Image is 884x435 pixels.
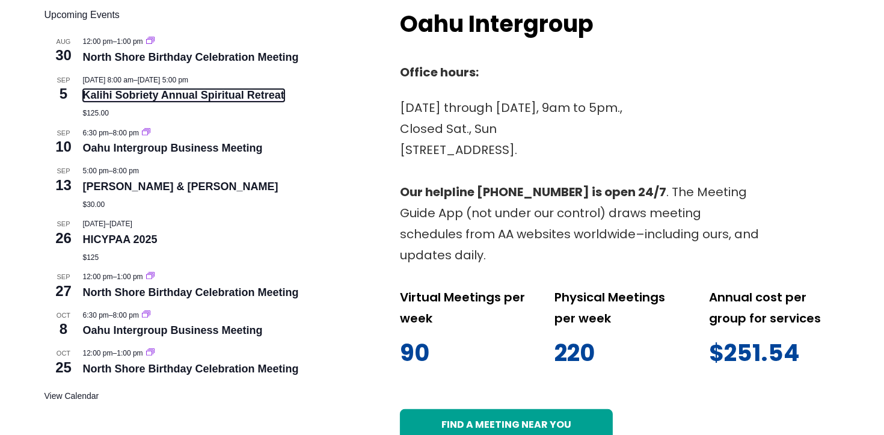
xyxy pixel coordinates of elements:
[45,37,83,47] span: Aug
[554,333,685,374] p: 220
[45,219,83,229] span: Sep
[83,37,113,46] span: 12:00 pm
[83,89,284,102] a: Kalihi Sobriety Annual Spiritual Retreat
[113,129,139,137] span: 8:00 pm
[83,363,299,375] a: North Shore Birthday Celebration Meeting
[83,273,113,281] span: 12:00 pm
[400,97,761,266] p: [DATE] through [DATE], 9am to 5pm., Closed Sat., Sun [STREET_ADDRESS]. . The Meeting Guide App (n...
[45,228,83,248] span: 26
[83,233,158,246] a: HICYPAA 2025
[45,8,376,22] h2: Upcoming Events
[400,287,530,329] p: Virtual Meetings per week
[400,333,530,374] p: 90
[83,286,299,299] a: North Shore Birthday Celebration Meeting
[117,349,143,357] span: 1:00 pm
[138,76,188,84] span: [DATE] 5:00 pm
[83,76,189,84] time: –
[554,287,685,329] p: Physical Meetings per week
[45,175,83,196] span: 13
[83,129,141,137] time: –
[109,220,132,228] span: [DATE]
[400,8,690,41] h2: Oahu Intergroup
[45,391,99,401] a: View Calendar
[146,37,155,46] a: Event series: North Shore Birthday Celebration Meeting
[45,75,83,85] span: Sep
[83,273,145,281] time: –
[45,272,83,282] span: Sep
[400,184,666,200] strong: Our helpline [PHONE_NUMBER] is open 24/7
[83,37,145,46] time: –
[83,349,145,357] time: –
[45,348,83,359] span: Oct
[83,180,278,193] a: [PERSON_NAME] & [PERSON_NAME]
[45,281,83,301] span: 27
[83,142,263,155] a: Oahu Intergroup Business Meeting
[83,129,109,137] span: 6:30 pm
[117,37,143,46] span: 1:00 pm
[83,76,134,84] span: [DATE] 8:00 am
[400,64,479,81] strong: Office hours:
[146,349,155,357] a: Event series: North Shore Birthday Celebration Meeting
[709,333,839,374] p: $251.54
[45,310,83,321] span: Oct
[83,311,109,319] span: 6:30 pm
[83,324,263,337] a: Oahu Intergroup Business Meeting
[45,319,83,339] span: 8
[117,273,143,281] span: 1:00 pm
[83,167,109,175] span: 5:00 pm
[45,128,83,138] span: Sep
[83,220,132,228] time: –
[83,51,299,64] a: North Shore Birthday Celebration Meeting
[45,137,83,157] span: 10
[709,287,839,329] p: Annual cost per group for services
[45,357,83,378] span: 25
[83,167,139,175] time: –
[45,166,83,176] span: Sep
[113,167,139,175] span: 8:00 pm
[83,349,113,357] span: 12:00 pm
[83,200,105,209] span: $30.00
[83,220,106,228] span: [DATE]
[83,311,141,319] time: –
[45,84,83,104] span: 5
[146,273,155,281] a: Event series: North Shore Birthday Celebration Meeting
[142,129,150,137] a: Event series: Oahu Intergroup Business Meeting
[45,45,83,66] span: 30
[83,253,99,262] span: $125
[113,311,139,319] span: 8:00 pm
[83,109,109,117] span: $125.00
[142,311,150,319] a: Event series: Oahu Intergroup Business Meeting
